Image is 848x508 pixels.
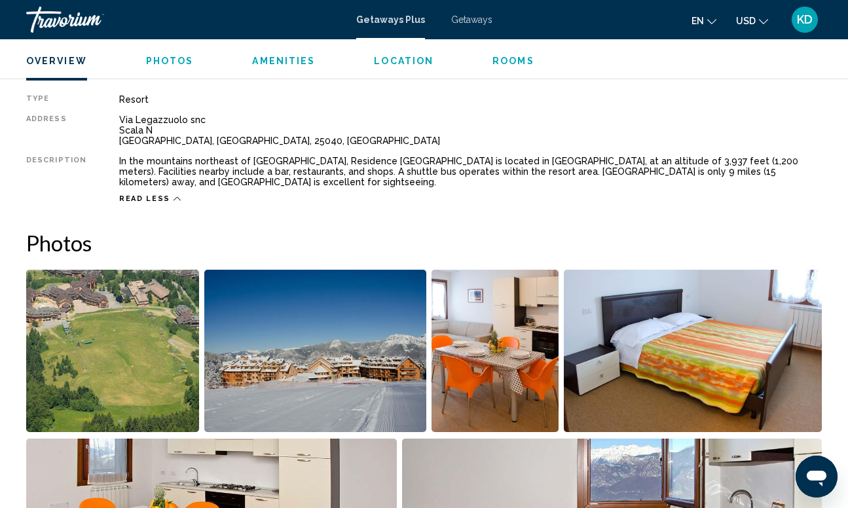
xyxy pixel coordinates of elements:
[356,14,425,25] a: Getaways Plus
[564,269,822,433] button: Open full-screen image slider
[119,194,170,203] span: Read less
[26,156,86,187] div: Description
[788,6,822,33] button: User Menu
[119,94,822,105] div: Resort
[252,56,315,66] span: Amenities
[736,11,768,30] button: Change currency
[374,56,433,66] span: Location
[797,13,813,26] span: KD
[204,269,426,433] button: Open full-screen image slider
[26,230,822,256] h2: Photos
[119,115,822,146] div: Via Legazzuolo snc Scala N [GEOGRAPHIC_DATA], [GEOGRAPHIC_DATA], 25040, [GEOGRAPHIC_DATA]
[252,55,315,67] button: Amenities
[492,56,534,66] span: Rooms
[119,156,822,187] div: In the mountains northeast of [GEOGRAPHIC_DATA], Residence [GEOGRAPHIC_DATA] is located in [GEOGR...
[374,55,433,67] button: Location
[119,194,181,204] button: Read less
[736,16,756,26] span: USD
[146,55,194,67] button: Photos
[26,269,199,433] button: Open full-screen image slider
[432,269,559,433] button: Open full-screen image slider
[451,14,492,25] a: Getaways
[492,55,534,67] button: Rooms
[26,55,87,67] button: Overview
[26,56,87,66] span: Overview
[796,456,838,498] iframe: Button to launch messaging window
[691,16,704,26] span: en
[691,11,716,30] button: Change language
[26,94,86,105] div: Type
[146,56,194,66] span: Photos
[26,115,86,146] div: Address
[26,7,343,33] a: Travorium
